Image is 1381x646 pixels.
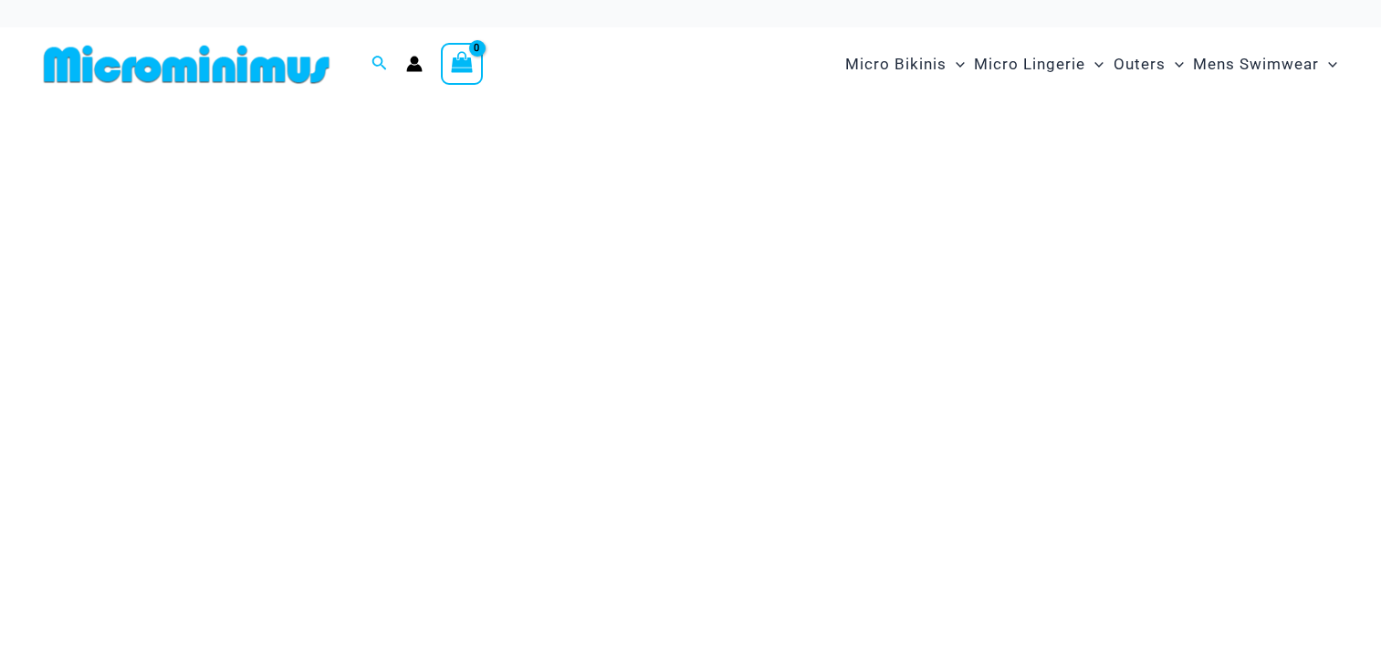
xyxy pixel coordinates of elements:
[37,44,337,85] img: MM SHOP LOGO FLAT
[838,34,1344,95] nav: Site Navigation
[1114,41,1166,88] span: Outers
[845,41,947,88] span: Micro Bikinis
[947,41,965,88] span: Menu Toggle
[1109,36,1188,92] a: OutersMenu ToggleMenu Toggle
[1166,41,1184,88] span: Menu Toggle
[841,36,969,92] a: Micro BikinisMenu ToggleMenu Toggle
[974,41,1085,88] span: Micro Lingerie
[1319,41,1337,88] span: Menu Toggle
[441,43,483,85] a: View Shopping Cart, empty
[969,36,1108,92] a: Micro LingerieMenu ToggleMenu Toggle
[1193,41,1319,88] span: Mens Swimwear
[1085,41,1104,88] span: Menu Toggle
[1188,36,1342,92] a: Mens SwimwearMenu ToggleMenu Toggle
[406,56,423,72] a: Account icon link
[371,53,388,76] a: Search icon link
